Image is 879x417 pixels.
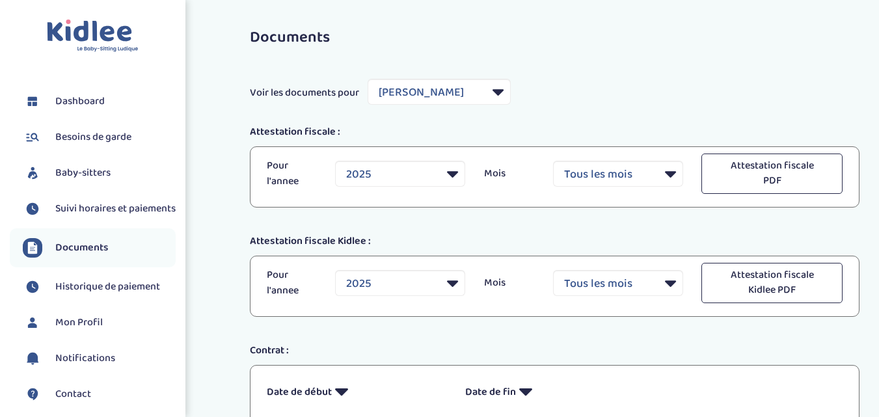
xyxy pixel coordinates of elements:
[55,165,111,181] span: Baby-sitters
[240,343,870,358] div: Contrat :
[23,92,42,111] img: dashboard.svg
[267,267,316,299] p: Pour l'annee
[23,277,176,297] a: Historique de paiement
[23,199,42,219] img: suivihoraire.svg
[23,92,176,111] a: Dashboard
[267,375,446,407] p: Date de début
[465,375,644,407] p: Date de fin
[55,386,91,402] span: Contact
[267,158,316,189] p: Pour l'annee
[23,238,176,258] a: Documents
[23,384,42,404] img: contact.svg
[23,349,42,368] img: notification.svg
[701,166,843,180] a: Attestation fiscale PDF
[47,20,139,53] img: logo.svg
[23,384,176,404] a: Contact
[23,199,176,219] a: Suivi horaires et paiements
[484,275,534,291] p: Mois
[240,234,870,249] div: Attestation fiscale Kidlee :
[55,351,115,366] span: Notifications
[23,163,42,183] img: babysitters.svg
[23,128,42,147] img: besoin.svg
[55,129,131,145] span: Besoins de garde
[23,238,42,258] img: documents.svg
[23,277,42,297] img: suivihoraire.svg
[55,315,103,330] span: Mon Profil
[701,263,843,303] button: Attestation fiscale Kidlee PDF
[23,349,176,368] a: Notifications
[250,85,359,101] span: Voir les documents pour
[55,94,105,109] span: Dashboard
[701,154,843,194] button: Attestation fiscale PDF
[55,201,176,217] span: Suivi horaires et paiements
[23,313,42,332] img: profil.svg
[240,124,870,140] div: Attestation fiscale :
[23,313,176,332] a: Mon Profil
[250,29,860,46] h3: Documents
[484,166,534,182] p: Mois
[55,279,160,295] span: Historique de paiement
[55,240,109,256] span: Documents
[23,128,176,147] a: Besoins de garde
[701,275,843,289] a: Attestation fiscale Kidlee PDF
[23,163,176,183] a: Baby-sitters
